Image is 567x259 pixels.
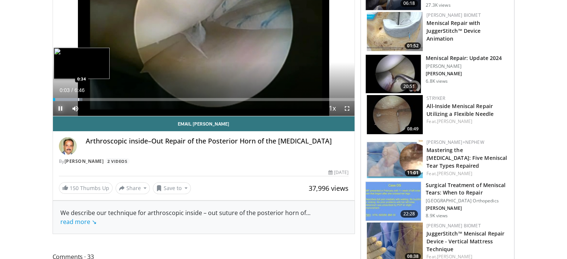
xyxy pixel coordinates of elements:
[59,137,77,155] img: Avatar
[426,222,481,229] a: [PERSON_NAME] Biomet
[365,54,510,94] a: 20:51 Meniscal Repair: Update 2024 [PERSON_NAME] [PERSON_NAME] 6.8K views
[309,184,349,193] span: 37,996 views
[400,210,418,218] span: 22:28
[426,102,494,117] a: All-Inside Meniscal Repair Utilizing a Flexible Needle
[426,19,481,42] a: Meniscal Repair with JuggerStitch™ Device Animation
[426,146,507,169] a: Mastering the [MEDICAL_DATA]: Five Meniscal Tear Types Repaired
[426,181,510,196] h3: Surgical Treatment of Meniscal Tears: When to Repair
[340,101,355,116] button: Fullscreen
[53,116,355,131] a: Email [PERSON_NAME]
[116,182,150,194] button: Share
[367,95,423,134] a: 08:49
[426,213,448,219] p: 8.9K views
[325,101,340,116] button: Playback Rate
[153,182,191,194] button: Save to
[68,101,83,116] button: Mute
[105,158,130,164] a: 2 Videos
[426,139,484,145] a: [PERSON_NAME]+Nephew
[59,182,113,194] a: 150 Thumbs Up
[64,158,104,164] a: [PERSON_NAME]
[53,101,68,116] button: Pause
[426,205,510,211] p: [PERSON_NAME]
[437,170,472,177] a: [PERSON_NAME]
[328,169,349,176] div: [DATE]
[75,87,85,93] span: 6:46
[365,181,510,221] a: 22:28 Surgical Treatment of Meniscal Tears: When to Repair [GEOGRAPHIC_DATA] Orthopedics [PERSON_...
[426,2,450,8] p: 27.3K views
[405,42,421,49] span: 01:52
[400,83,418,90] span: 20:51
[60,209,311,226] span: ...
[426,12,481,18] a: [PERSON_NAME] Biomet
[367,139,423,178] img: 44c00b1e-3a75-4e34-bb5c-37c6caafe70b.150x105_q85_crop-smart_upscale.jpg
[72,87,73,93] span: /
[426,170,508,177] div: Feat.
[367,95,423,134] img: 1c2750b8-5e5e-4220-9de8-d61e1844207f.150x105_q85_crop-smart_upscale.jpg
[426,78,448,84] p: 6.8K views
[54,48,110,79] img: image.jpeg
[367,139,423,178] a: 11:01
[367,12,423,51] a: 01:52
[426,71,502,77] p: [PERSON_NAME]
[437,118,472,124] a: [PERSON_NAME]
[426,63,502,69] p: [PERSON_NAME]
[86,137,349,145] h4: Arthroscopic inside–Out Repair of the Posterior Horn of the [MEDICAL_DATA]
[59,158,349,165] div: By
[405,170,421,176] span: 11:01
[426,118,508,125] div: Feat.
[405,126,421,132] span: 08:49
[53,98,355,101] div: Progress Bar
[366,182,421,221] img: 73f26c0b-5ccf-44fc-8ea3-fdebfe20c8f0.150x105_q85_crop-smart_upscale.jpg
[70,184,79,192] span: 150
[426,198,510,204] p: [GEOGRAPHIC_DATA] Orthopedics
[426,230,504,253] a: JuggerStitch™ Meniscal Repair Device - Vertical Mattress Technique
[60,218,97,226] a: read more ↘
[60,208,347,226] div: We describe our technique for arthroscopic inside – out suture of the posterior horn of
[426,95,445,101] a: Stryker
[426,54,502,62] h3: Meniscal Repair: Update 2024
[60,87,70,93] span: 0:03
[366,55,421,94] img: 106a3a39-ec7f-4e65-a126-9a23cf1eacd5.150x105_q85_crop-smart_upscale.jpg
[367,12,423,51] img: 50c219b3-c08f-4b6c-9bf8-c5ca6333d247.150x105_q85_crop-smart_upscale.jpg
